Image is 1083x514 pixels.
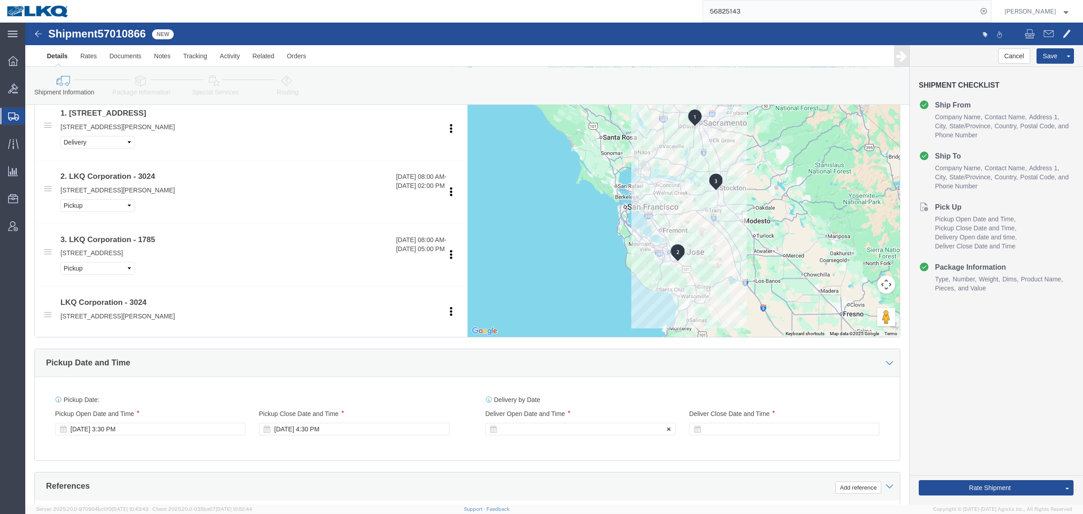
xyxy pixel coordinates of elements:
[486,506,509,512] a: Feedback
[6,5,69,18] img: logo
[933,505,1072,513] span: Copyright © [DATE]-[DATE] Agistix Inc., All Rights Reserved
[25,23,1083,505] iframe: FS Legacy Container
[1004,6,1056,16] span: Kenneth Tatum
[464,506,486,512] a: Support
[703,0,977,22] input: Search for shipment number, reference number
[36,506,148,512] span: Server: 2025.20.0-970904bc0f3
[153,506,252,512] span: Client: 2025.20.0-035ba07
[112,506,148,512] span: [DATE] 10:43:43
[1004,6,1071,17] button: [PERSON_NAME]
[216,506,252,512] span: [DATE] 10:52:44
